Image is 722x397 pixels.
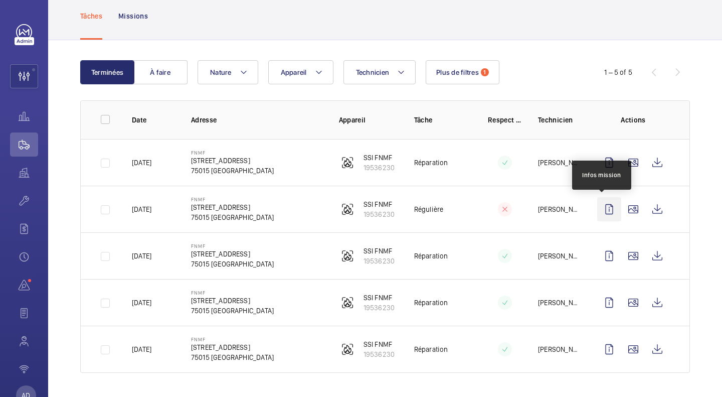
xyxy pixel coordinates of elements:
span: 1 [481,68,489,76]
p: 75015 [GEOGRAPHIC_DATA] [191,259,274,269]
p: Respect délai [488,115,522,125]
p: 19536230 [364,209,395,219]
p: [DATE] [132,158,151,168]
p: [DATE] [132,344,151,354]
p: [DATE] [132,298,151,308]
p: Adresse [191,115,323,125]
img: fire_alarm.svg [341,297,353,309]
button: Terminées [80,60,134,84]
div: 1 – 5 of 5 [604,67,632,77]
p: Réparation [414,158,448,168]
p: FNMF [191,243,274,249]
p: [DATE] [132,204,151,214]
img: fire_alarm.svg [341,250,353,262]
p: [STREET_ADDRESS] [191,156,274,166]
span: Nature [210,68,232,76]
p: [PERSON_NAME] [538,298,581,308]
p: Actions [597,115,669,125]
p: Appareil [339,115,398,125]
p: Missions [118,11,148,21]
p: 75015 [GEOGRAPHIC_DATA] [191,212,274,222]
p: 19536230 [364,303,395,313]
p: Régulière [414,204,444,214]
p: Tâches [80,11,102,21]
p: [STREET_ADDRESS] [191,342,274,352]
p: SSI FNMF [364,246,395,256]
p: Tâche [414,115,472,125]
span: Appareil [281,68,307,76]
p: 19536230 [364,163,395,173]
p: [STREET_ADDRESS] [191,296,274,306]
p: SSI FNMF [364,293,395,303]
button: Plus de filtres1 [426,60,499,84]
button: Appareil [268,60,333,84]
button: À faire [133,60,188,84]
p: Réparation [414,298,448,308]
span: Technicien [356,68,390,76]
p: [STREET_ADDRESS] [191,202,274,212]
p: 75015 [GEOGRAPHIC_DATA] [191,306,274,316]
p: Technicien [538,115,581,125]
p: Réparation [414,251,448,261]
p: SSI FNMF [364,153,395,163]
p: FNMF [191,290,274,296]
button: Technicien [343,60,416,84]
p: 19536230 [364,349,395,359]
img: fire_alarm.svg [341,157,353,169]
p: FNMF [191,336,274,342]
p: [STREET_ADDRESS] [191,249,274,259]
p: Date [132,115,175,125]
img: fire_alarm.svg [341,343,353,355]
p: FNMF [191,196,274,202]
p: SSI FNMF [364,199,395,209]
p: [PERSON_NAME] [538,204,581,214]
p: [PERSON_NAME] [538,158,581,168]
p: [PERSON_NAME] [538,251,581,261]
p: 75015 [GEOGRAPHIC_DATA] [191,352,274,362]
p: [PERSON_NAME] [538,344,581,354]
p: FNMF [191,150,274,156]
p: 75015 [GEOGRAPHIC_DATA] [191,166,274,176]
p: SSI FNMF [364,339,395,349]
button: Nature [198,60,258,84]
p: [DATE] [132,251,151,261]
div: Infos mission [582,171,621,180]
p: Réparation [414,344,448,354]
img: fire_alarm.svg [341,203,353,215]
p: 19536230 [364,256,395,266]
span: Plus de filtres [436,68,479,76]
